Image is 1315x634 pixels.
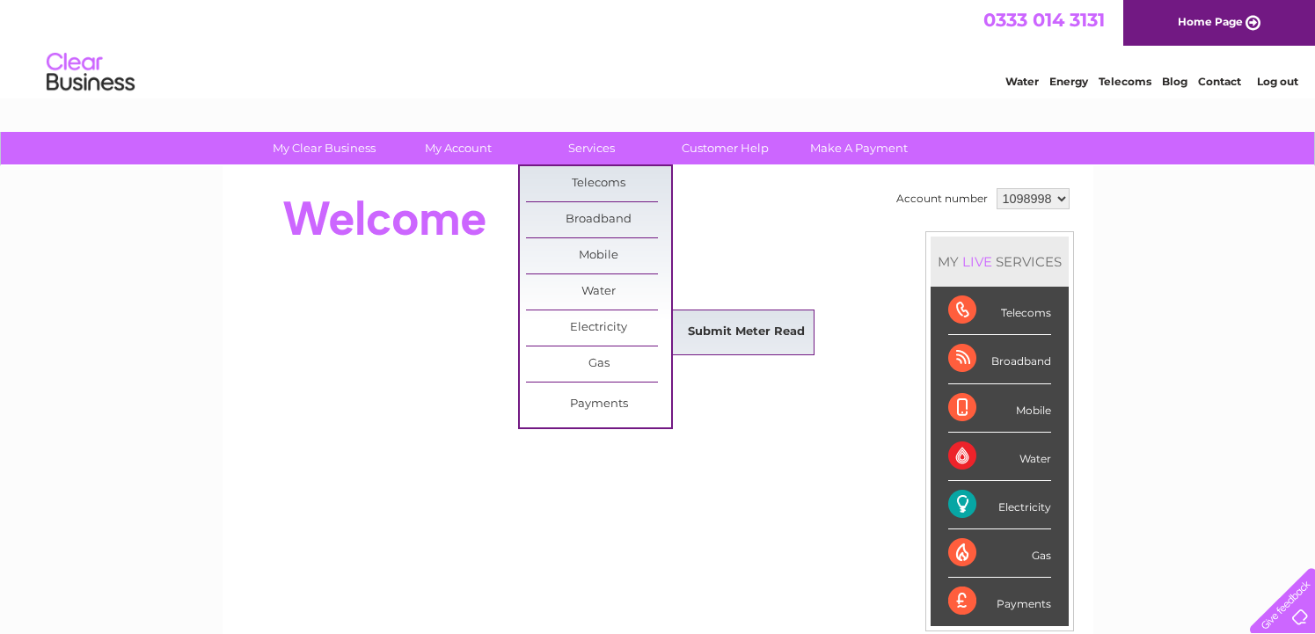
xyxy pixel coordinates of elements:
a: Gas [526,346,671,382]
a: Broadband [526,202,671,237]
img: logo.png [46,46,135,99]
a: My Account [385,132,530,164]
div: Broadband [948,335,1051,383]
div: Payments [948,578,1051,625]
a: Telecoms [1099,75,1151,88]
div: Mobile [948,384,1051,433]
div: MY SERVICES [931,237,1069,287]
a: My Clear Business [252,132,397,164]
a: Water [1005,75,1039,88]
a: Blog [1162,75,1187,88]
a: Mobile [526,238,671,273]
a: Telecoms [526,166,671,201]
div: Clear Business is a trading name of Verastar Limited (registered in [GEOGRAPHIC_DATA] No. 3667643... [243,10,1074,85]
div: Telecoms [948,287,1051,335]
div: Electricity [948,481,1051,529]
a: Customer Help [653,132,798,164]
a: 0333 014 3131 [983,9,1105,31]
div: Water [948,433,1051,481]
td: Account number [892,184,992,214]
div: LIVE [959,253,996,270]
a: Payments [526,387,671,422]
a: Energy [1049,75,1088,88]
a: Submit Meter Read [674,315,819,350]
a: Electricity [526,310,671,346]
a: Contact [1198,75,1241,88]
a: Services [519,132,664,164]
a: Make A Payment [786,132,931,164]
a: Water [526,274,671,310]
div: Gas [948,529,1051,578]
a: Log out [1257,75,1298,88]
